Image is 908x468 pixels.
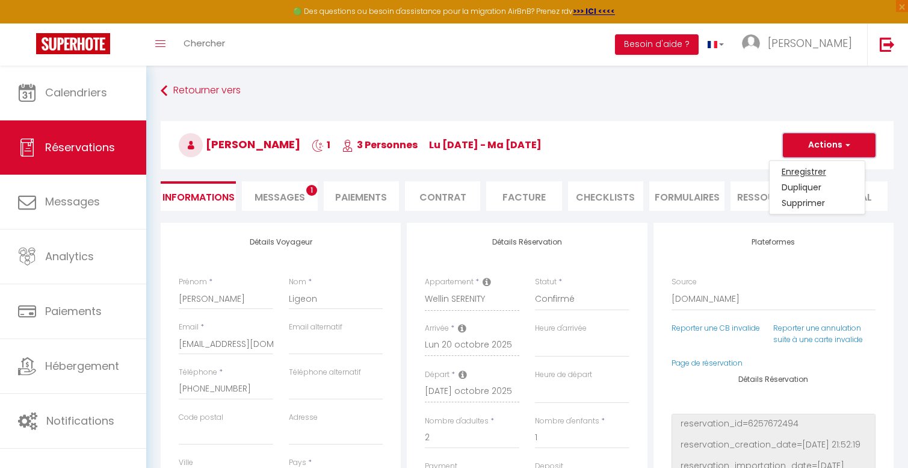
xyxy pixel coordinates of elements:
span: Messages [45,194,100,209]
a: Enregistrer [770,164,865,179]
label: Téléphone [179,367,217,378]
a: Page de réservation [672,358,743,368]
a: Supprimer [770,195,865,211]
a: Retourner vers [161,80,894,102]
h4: Détails Réservation [425,238,629,246]
label: Nombre d'adultes [425,416,489,427]
span: Calendriers [45,85,107,100]
label: Arrivée [425,323,449,334]
label: Email [179,322,199,333]
li: FORMULAIRES [649,181,724,211]
img: ... [742,34,760,52]
label: Email alternatif [289,322,342,333]
a: Reporter une CB invalide [672,323,760,333]
span: 1 [312,138,330,152]
span: Analytics [45,249,94,264]
span: Réservations [45,140,115,155]
button: Actions [783,133,876,157]
h4: Détails Voyageur [179,238,383,246]
label: Appartement [425,276,474,288]
label: Code postal [179,412,223,423]
span: lu [DATE] - ma [DATE] [429,138,542,152]
span: Notifications [46,413,114,428]
span: Messages [255,190,305,204]
li: Facture [486,181,561,211]
h4: Plateformes [672,238,876,246]
label: Départ [425,369,449,381]
label: Prénom [179,276,207,288]
label: Source [672,276,697,288]
a: >>> ICI <<<< [573,6,615,16]
li: Informations [161,181,236,211]
label: Nom [289,276,306,288]
li: Contrat [405,181,480,211]
span: 1 [306,185,317,196]
a: Chercher [174,23,234,66]
button: Besoin d'aide ? [615,34,699,55]
a: ... [PERSON_NAME] [733,23,867,66]
li: CHECKLISTS [568,181,643,211]
li: Ressources [730,181,806,211]
h4: Détails Réservation [672,375,876,384]
a: Reporter une annulation suite à une carte invalide [773,323,863,345]
span: 3 Personnes [342,138,418,152]
li: Paiements [324,181,399,211]
label: Téléphone alternatif [289,367,361,378]
span: [PERSON_NAME] [179,137,300,152]
label: Nombre d'enfants [535,416,599,427]
img: Super Booking [36,33,110,54]
a: Dupliquer [770,179,865,195]
img: logout [880,37,895,52]
label: Heure de départ [535,369,592,381]
label: Statut [535,276,557,288]
span: Hébergement [45,358,119,373]
label: Adresse [289,412,318,423]
span: [PERSON_NAME] [768,36,852,51]
span: Paiements [45,304,102,319]
label: Heure d'arrivée [535,323,587,334]
span: Chercher [184,37,225,49]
